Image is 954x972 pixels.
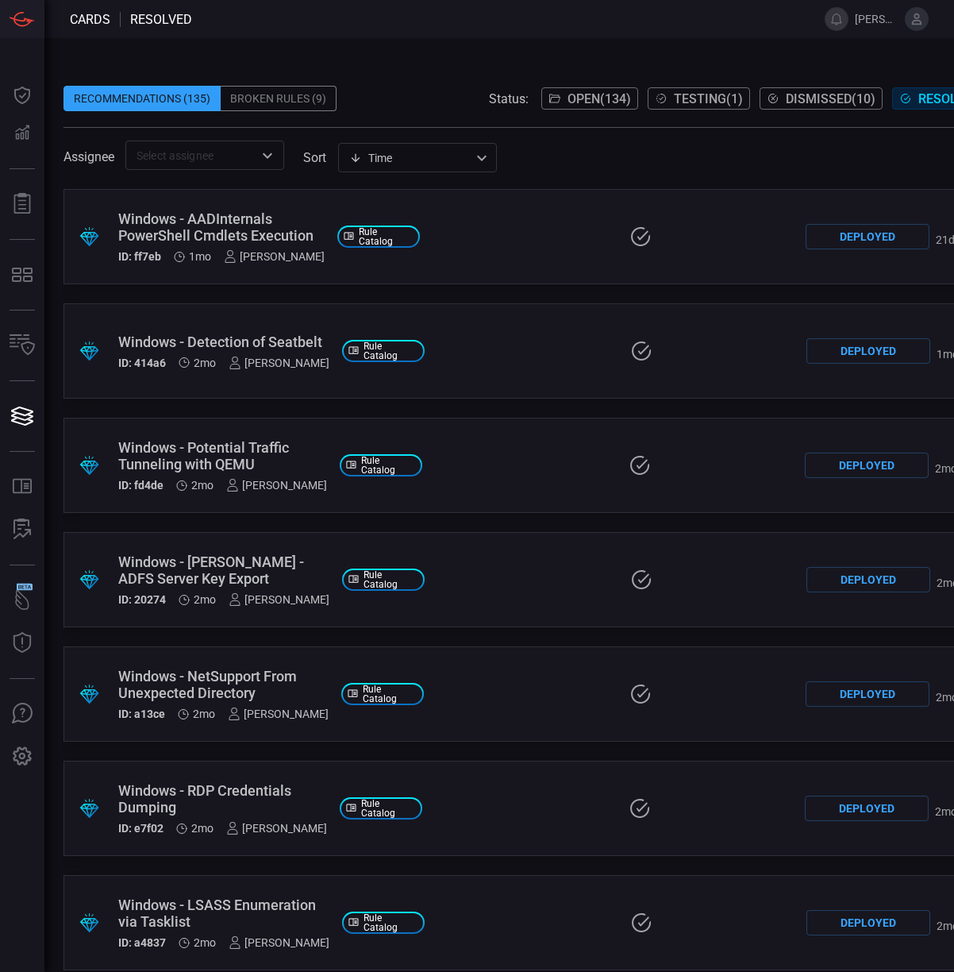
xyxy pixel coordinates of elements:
[648,87,750,110] button: Testing(1)
[3,624,41,662] button: Threat Intelligence
[189,250,211,263] span: Aug 05, 2025 7:03 AM
[224,250,325,263] div: [PERSON_NAME]
[3,581,41,619] button: Wingman
[194,936,216,949] span: Jul 15, 2025 6:49 AM
[786,91,875,106] span: Dismissed ( 10 )
[118,593,166,606] h5: ID: 20274
[226,822,327,835] div: [PERSON_NAME]
[3,76,41,114] button: Dashboard
[674,91,743,106] span: Testing ( 1 )
[130,145,253,165] input: Select assignee
[361,799,415,818] span: Rule Catalog
[70,12,110,27] span: Cards
[63,149,114,164] span: Assignee
[118,250,161,263] h5: ID: ff7eb
[806,681,929,707] div: Deployed
[194,357,216,369] span: Jul 23, 2025 6:46 AM
[118,782,327,816] div: Windows - RDP Credentials Dumping
[3,738,41,776] button: Preferences
[361,456,415,475] span: Rule Catalog
[118,668,329,701] div: Windows - NetSupport From Unexpected Directory
[118,357,166,369] h5: ID: 414a6
[806,567,930,592] div: Deployed
[221,86,337,111] div: Broken Rules (9)
[567,91,631,106] span: Open ( 134 )
[118,210,325,244] div: Windows - AADInternals PowerShell Cmdlets Execution
[118,708,165,720] h5: ID: a13ce
[229,936,329,949] div: [PERSON_NAME]
[130,12,192,27] span: resolved
[118,479,163,492] h5: ID: fd4de
[541,87,638,110] button: Open(134)
[226,479,327,492] div: [PERSON_NAME]
[3,397,41,435] button: Cards
[3,468,41,506] button: Rule Catalog
[364,913,417,932] span: Rule Catalog
[364,341,417,361] span: Rule Catalog
[193,708,215,720] span: Jul 15, 2025 6:50 AM
[3,511,41,549] button: ALERT ANALYSIS
[194,593,216,606] span: Jul 15, 2025 6:50 AM
[489,91,529,106] span: Status:
[303,150,326,165] label: sort
[118,439,327,472] div: Windows - Potential Traffic Tunneling with QEMU
[855,13,898,25] span: [PERSON_NAME].[PERSON_NAME]
[3,185,41,223] button: Reports
[806,338,930,364] div: Deployed
[256,145,279,167] button: Open
[118,936,166,949] h5: ID: a4837
[228,708,329,720] div: [PERSON_NAME]
[3,114,41,152] button: Detections
[805,796,929,821] div: Deployed
[63,86,221,111] div: Recommendations (135)
[229,357,329,369] div: [PERSON_NAME]
[806,910,930,935] div: Deployed
[349,150,471,166] div: Time
[3,326,41,364] button: Inventory
[118,822,163,835] h5: ID: e7f02
[191,822,213,835] span: Jul 15, 2025 6:50 AM
[806,224,929,249] div: Deployed
[191,479,213,492] span: Jul 15, 2025 6:50 AM
[118,553,329,587] div: Windows - Golden SAML - ADFS Server Key Export
[359,227,413,246] span: Rule Catalog
[118,334,329,350] div: Windows - Detection of Seatbelt
[118,897,329,930] div: Windows - LSASS Enumeration via Tasklist
[3,695,41,733] button: Ask Us A Question
[363,685,417,704] span: Rule Catalog
[805,453,929,478] div: Deployed
[3,256,41,294] button: MITRE - Detection Posture
[364,570,417,589] span: Rule Catalog
[229,593,329,606] div: [PERSON_NAME]
[760,87,883,110] button: Dismissed(10)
